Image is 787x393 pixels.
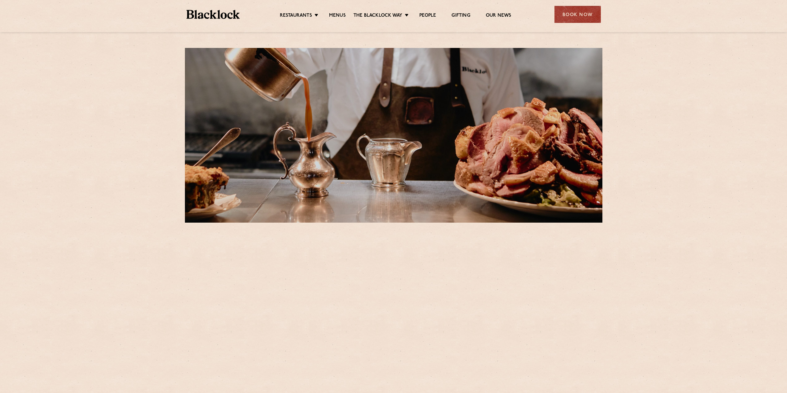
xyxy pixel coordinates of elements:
a: The Blacklock Way [353,13,402,19]
a: Restaurants [280,13,312,19]
a: Gifting [451,13,470,19]
div: Book Now [554,6,601,23]
img: BL_Textured_Logo-footer-cropped.svg [186,10,240,19]
a: Menus [329,13,346,19]
a: People [419,13,436,19]
a: Our News [486,13,511,19]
